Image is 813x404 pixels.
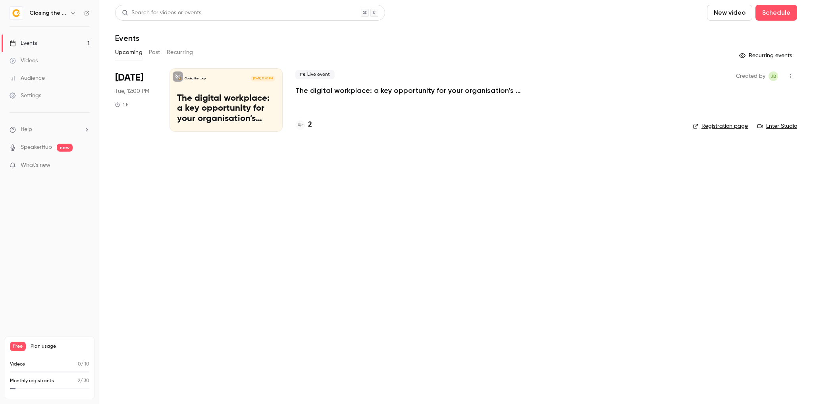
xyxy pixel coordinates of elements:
[295,119,312,130] a: 2
[115,33,139,43] h1: Events
[78,379,80,383] span: 2
[295,70,335,79] span: Live event
[167,46,193,59] button: Recurring
[122,9,201,17] div: Search for videos or events
[57,144,73,152] span: new
[21,161,50,169] span: What's new
[10,74,45,82] div: Audience
[295,86,534,95] a: The digital workplace: a key opportunity for your organisation’s green strategy
[115,87,149,95] span: Tue, 12:00 PM
[115,68,157,132] div: Oct 21 Tue, 11:00 AM (Europe/London)
[29,9,67,17] h6: Closing the Loop
[736,71,765,81] span: Created by
[10,57,38,65] div: Videos
[757,122,797,130] a: Enter Studio
[185,77,206,81] p: Closing the Loop
[10,125,90,134] li: help-dropdown-opener
[693,122,748,130] a: Registration page
[78,362,81,367] span: 0
[308,119,312,130] h4: 2
[10,92,41,100] div: Settings
[149,46,160,59] button: Past
[78,361,89,368] p: / 10
[115,102,129,108] div: 1 h
[736,49,797,62] button: Recurring events
[250,76,275,81] span: [DATE] 12:00 PM
[769,71,778,81] span: Jan Baker
[755,5,797,21] button: Schedule
[771,71,776,81] span: JB
[115,71,143,84] span: [DATE]
[10,342,26,351] span: Free
[21,143,52,152] a: SpeakerHub
[78,377,89,385] p: / 30
[170,68,283,132] a: The digital workplace: a key opportunity for your organisation’s green strategyClosing the Loop[D...
[10,39,37,47] div: Events
[115,46,143,59] button: Upcoming
[177,94,275,124] p: The digital workplace: a key opportunity for your organisation’s green strategy
[10,361,25,368] p: Videos
[707,5,752,21] button: New video
[21,125,32,134] span: Help
[31,343,89,350] span: Plan usage
[10,377,54,385] p: Monthly registrants
[10,7,23,19] img: Closing the Loop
